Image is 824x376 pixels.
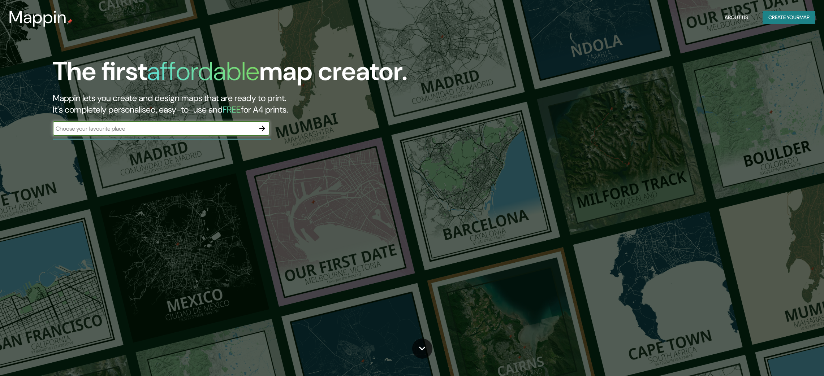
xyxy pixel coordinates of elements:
[760,348,816,368] iframe: Help widget launcher
[9,7,67,27] h3: Mappin
[763,11,815,24] button: Create yourmap
[223,104,241,115] h5: FREE
[147,54,259,88] h1: affordable
[53,56,407,92] h1: The first map creator.
[67,19,73,25] img: mappin-pin
[53,92,465,115] h2: Mappin lets you create and design maps that are ready to print. It's completely personalised, eas...
[722,11,751,24] button: About Us
[53,124,255,133] input: Choose your favourite place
